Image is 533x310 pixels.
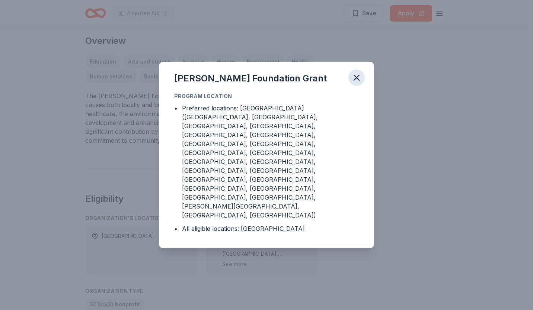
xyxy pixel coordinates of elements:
div: Program Location [174,92,359,101]
div: Preferred locations: [GEOGRAPHIC_DATA] ([GEOGRAPHIC_DATA], [GEOGRAPHIC_DATA], [GEOGRAPHIC_DATA], ... [182,104,359,220]
div: • [174,224,178,233]
div: • [174,104,178,113]
div: All eligible locations: [GEOGRAPHIC_DATA] [182,224,305,233]
div: [PERSON_NAME] Foundation Grant [174,72,327,84]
